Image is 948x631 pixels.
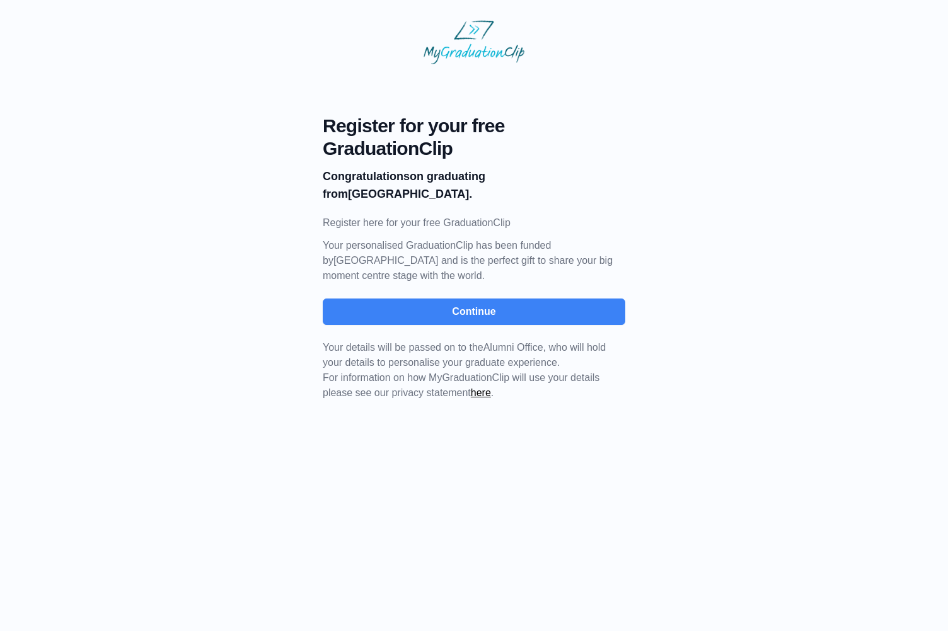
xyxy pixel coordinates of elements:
span: Your details will be passed on to the , who will hold your details to personalise your graduate e... [323,342,606,368]
span: For information on how MyGraduationClip will use your details please see our privacy statement . [323,342,606,398]
img: MyGraduationClip [424,20,524,64]
p: Register here for your free GraduationClip [323,215,625,230]
span: GraduationClip [323,137,625,160]
p: Your personalised GraduationClip has been funded by [GEOGRAPHIC_DATA] and is the perfect gift to ... [323,238,625,283]
span: Alumni Office [483,342,543,353]
b: Congratulations [323,170,410,183]
button: Continue [323,298,625,325]
p: on graduating from [GEOGRAPHIC_DATA]. [323,168,625,203]
span: Register for your free [323,115,625,137]
a: here [471,387,491,398]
